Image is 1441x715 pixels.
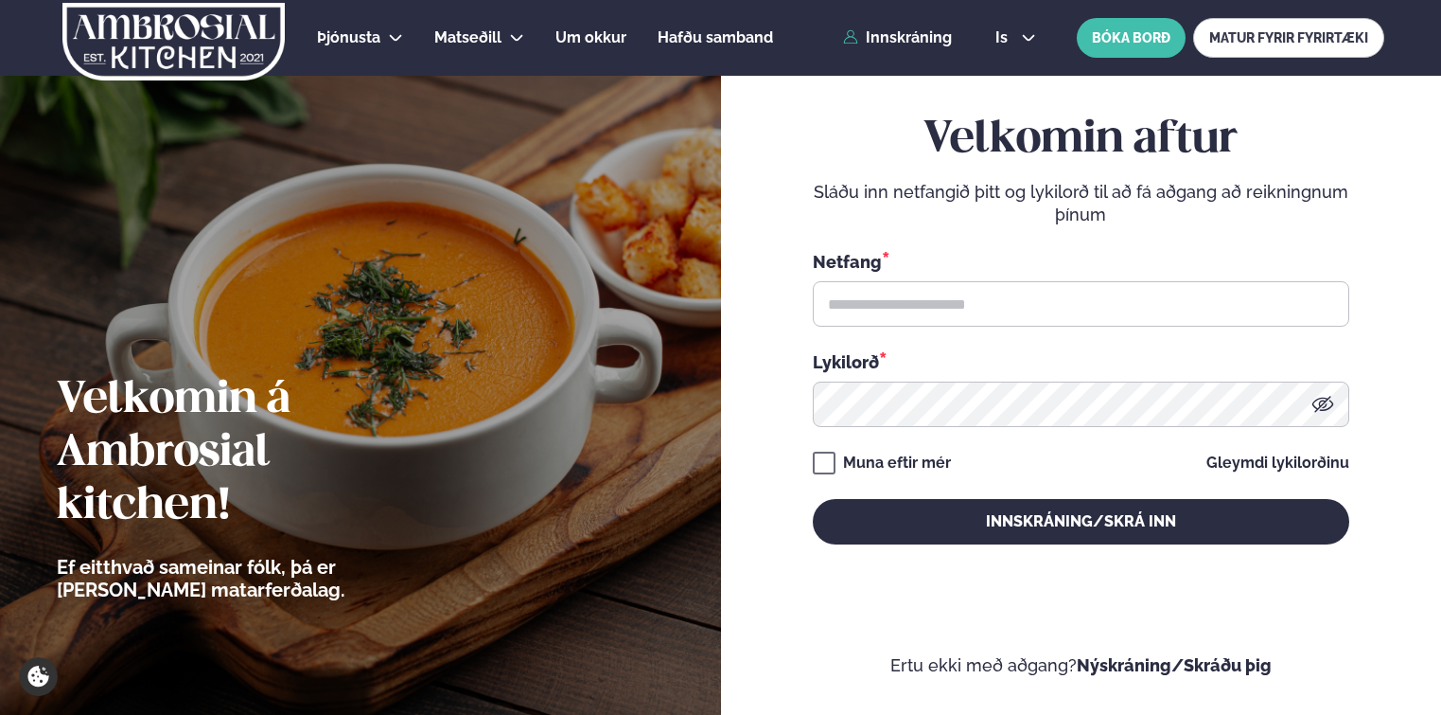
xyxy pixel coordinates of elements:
span: Matseðill [434,28,501,46]
p: Ertu ekki með aðgang? [778,654,1385,677]
a: Nýskráning/Skráðu þig [1077,655,1272,675]
span: Um okkur [555,28,626,46]
a: Hafðu samband [658,27,773,49]
a: Þjónusta [317,27,380,49]
p: Ef eitthvað sameinar fólk, þá er [PERSON_NAME] matarferðalag. [57,556,449,601]
a: MATUR FYRIR FYRIRTÆKI [1193,18,1384,58]
button: is [980,30,1051,45]
span: is [995,30,1013,45]
span: Þjónusta [317,28,380,46]
a: Cookie settings [19,657,58,696]
button: Innskráning/Skrá inn [813,499,1349,545]
a: Gleymdi lykilorðinu [1206,456,1349,471]
p: Sláðu inn netfangið þitt og lykilorð til að fá aðgang að reikningnum þínum [813,181,1349,226]
div: Lykilorð [813,349,1349,374]
button: BÓKA BORÐ [1077,18,1186,58]
span: Hafðu samband [658,28,773,46]
h2: Velkomin á Ambrosial kitchen! [57,374,449,533]
h2: Velkomin aftur [813,114,1349,167]
a: Innskráning [843,29,952,46]
div: Netfang [813,249,1349,274]
img: logo [61,3,287,80]
a: Matseðill [434,27,501,49]
a: Um okkur [555,27,626,49]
